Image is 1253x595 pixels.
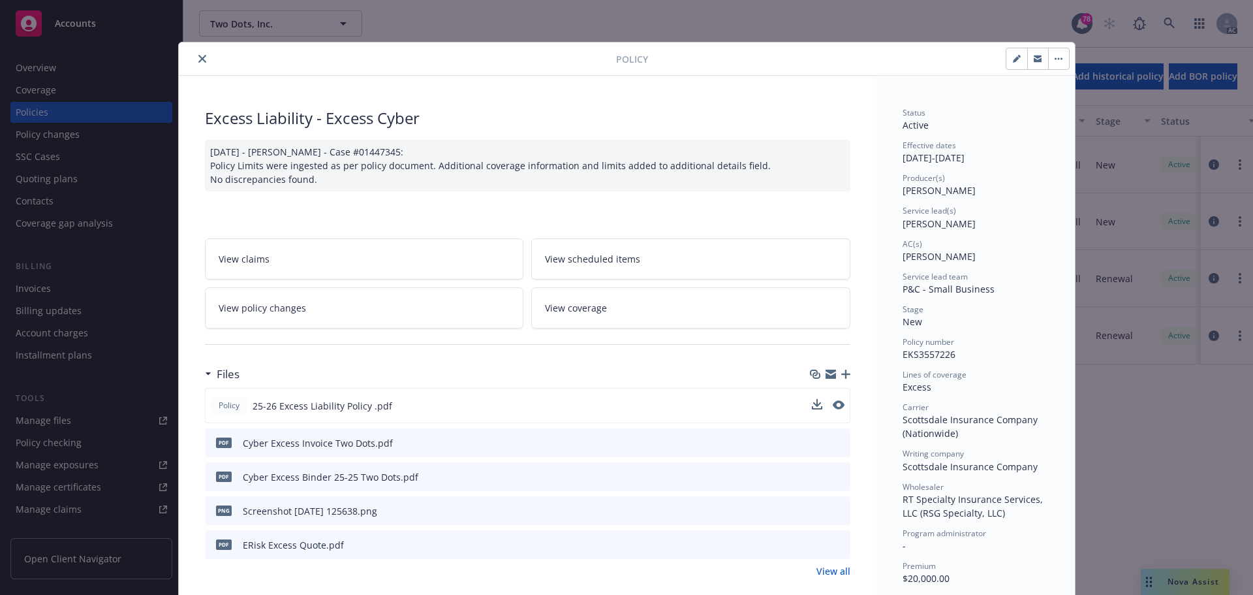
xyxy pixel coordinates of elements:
button: close [194,51,210,67]
span: AC(s) [903,238,922,249]
button: download file [812,399,822,413]
span: Policy [616,52,648,66]
span: Program administrator [903,528,986,539]
span: pdf [216,472,232,481]
button: preview file [833,436,845,450]
span: Stage [903,304,923,315]
span: Wholesaler [903,481,944,492]
span: Carrier [903,402,929,413]
span: - [903,539,906,552]
span: Producer(s) [903,172,945,184]
span: Scottsdale Insurance Company (Nationwide) [903,413,1040,440]
span: pdf [216,438,232,447]
a: View all [816,564,850,578]
span: View policy changes [219,301,306,315]
div: Screenshot [DATE] 125638.png [243,504,377,518]
span: [PERSON_NAME] [903,184,976,197]
a: View claims [205,238,524,280]
span: View claims [219,252,270,266]
button: preview file [833,504,845,518]
span: pdf [216,539,232,549]
span: RT Specialty Insurance Services, LLC (RSG Specialty, LLC) [903,493,1045,519]
button: download file [812,399,822,410]
span: $20,000.00 [903,572,950,585]
button: download file [812,538,823,552]
span: [PERSON_NAME] [903,250,976,263]
span: View scheduled items [545,252,640,266]
span: Premium [903,560,936,571]
span: Policy number [903,336,954,347]
div: Cyber Excess Binder 25-25 Two Dots.pdf [243,470,418,484]
div: [DATE] - [PERSON_NAME] - Case #01447345: Policy Limits were ingested as per policy document. Addi... [205,140,850,191]
h3: Files [217,366,240,383]
span: [PERSON_NAME] [903,217,976,230]
button: download file [812,470,823,484]
button: preview file [833,399,844,413]
span: Service lead team [903,271,968,282]
button: preview file [833,538,845,552]
span: P&C - Small Business [903,283,995,295]
div: Excess [903,380,1049,394]
div: [DATE] - [DATE] [903,140,1049,165]
div: Excess Liability - Excess Cyber [205,107,850,129]
a: View coverage [531,287,850,329]
div: ERisk Excess Quote.pdf [243,538,344,552]
span: EKS3557226 [903,348,955,361]
a: View scheduled items [531,238,850,280]
span: Policy [216,400,242,411]
div: Files [205,366,240,383]
a: View policy changes [205,287,524,329]
span: Scottsdale Insurance Company [903,460,1038,473]
span: Status [903,107,925,118]
span: png [216,506,232,515]
button: preview file [833,400,844,410]
span: View coverage [545,301,607,315]
div: Cyber Excess Invoice Two Dots.pdf [243,436,393,450]
button: preview file [833,470,845,484]
span: Service lead(s) [903,205,956,216]
span: Effective dates [903,140,956,151]
button: download file [812,504,823,518]
span: Writing company [903,448,964,459]
button: download file [812,436,823,450]
span: New [903,315,922,328]
span: Lines of coverage [903,369,967,380]
span: 25-26 Excess Liability Policy .pdf [253,399,392,413]
span: Active [903,119,929,131]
